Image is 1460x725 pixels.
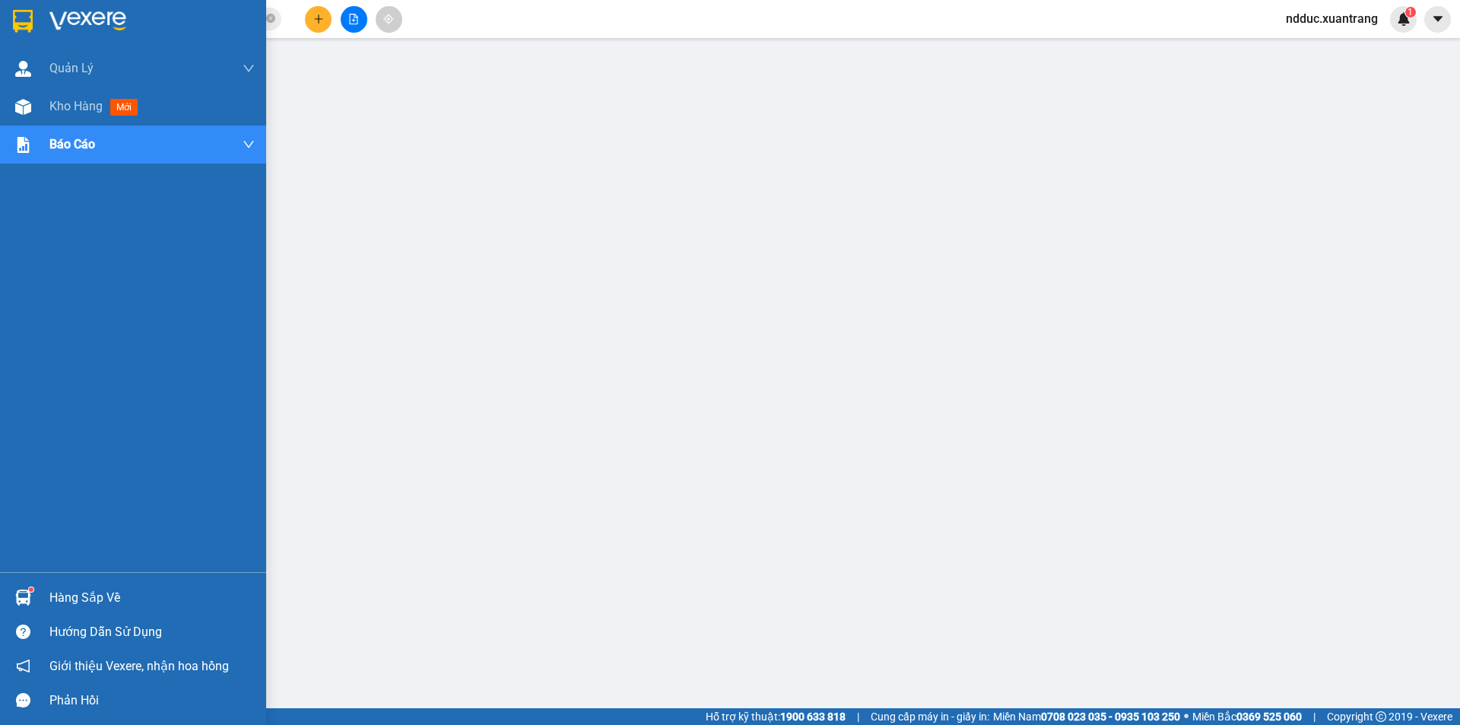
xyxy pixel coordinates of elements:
[993,708,1180,725] span: Miền Nam
[243,62,255,75] span: down
[376,6,402,33] button: aim
[1405,7,1416,17] sup: 1
[1424,6,1451,33] button: caret-down
[29,587,33,592] sup: 1
[16,625,30,639] span: question-circle
[1236,711,1302,723] strong: 0369 525 060
[383,14,394,24] span: aim
[49,689,255,712] div: Phản hồi
[348,14,359,24] span: file-add
[1376,711,1386,722] span: copyright
[49,587,255,609] div: Hàng sắp về
[341,6,367,33] button: file-add
[857,708,859,725] span: |
[49,99,103,113] span: Kho hàng
[110,99,138,116] span: mới
[15,590,31,606] img: warehouse-icon
[1184,714,1189,720] span: ⚪️
[49,621,255,644] div: Hướng dẫn sử dụng
[1431,12,1445,26] span: caret-down
[49,657,229,676] span: Giới thiệu Vexere, nhận hoa hồng
[15,99,31,115] img: warehouse-icon
[16,659,30,673] span: notification
[13,10,33,33] img: logo-vxr
[15,61,31,77] img: warehouse-icon
[305,6,332,33] button: plus
[243,138,255,151] span: down
[1408,7,1413,17] span: 1
[871,708,989,725] span: Cung cấp máy in - giấy in:
[49,59,94,78] span: Quản Lý
[15,137,31,153] img: solution-icon
[706,708,846,725] span: Hỗ trợ kỹ thuật:
[1397,12,1411,26] img: icon-new-feature
[16,693,30,708] span: message
[266,14,275,23] span: close-circle
[49,135,95,154] span: Báo cáo
[780,711,846,723] strong: 1900 633 818
[266,12,275,27] span: close-circle
[1274,9,1390,28] span: ndduc.xuantrang
[1192,708,1302,725] span: Miền Bắc
[1313,708,1316,725] span: |
[1041,711,1180,723] strong: 0708 023 035 - 0935 103 250
[313,14,324,24] span: plus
